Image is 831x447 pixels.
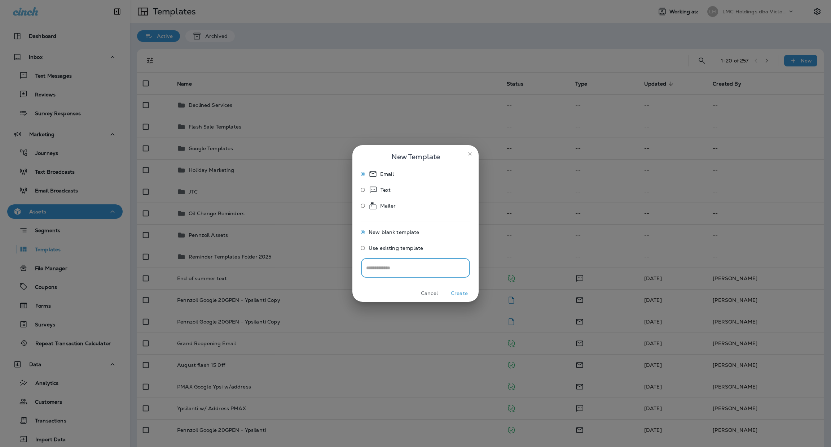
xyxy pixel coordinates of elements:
[369,229,419,235] span: New blank template
[381,186,391,194] p: Text
[380,170,394,178] p: Email
[391,151,440,162] span: New Template
[380,201,396,210] p: Mailer
[446,288,473,299] button: Create
[416,288,443,299] button: Cancel
[464,148,476,160] button: close
[369,245,423,251] span: Use existing template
